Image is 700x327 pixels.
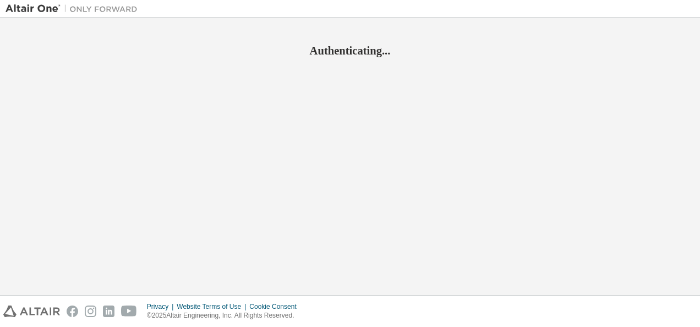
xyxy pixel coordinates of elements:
img: facebook.svg [67,306,78,317]
div: Website Terms of Use [177,302,249,311]
div: Cookie Consent [249,302,303,311]
div: Privacy [147,302,177,311]
h2: Authenticating... [6,43,694,58]
img: altair_logo.svg [3,306,60,317]
img: linkedin.svg [103,306,114,317]
p: © 2025 Altair Engineering, Inc. All Rights Reserved. [147,311,303,320]
img: Altair One [6,3,143,14]
img: youtube.svg [121,306,137,317]
img: instagram.svg [85,306,96,317]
